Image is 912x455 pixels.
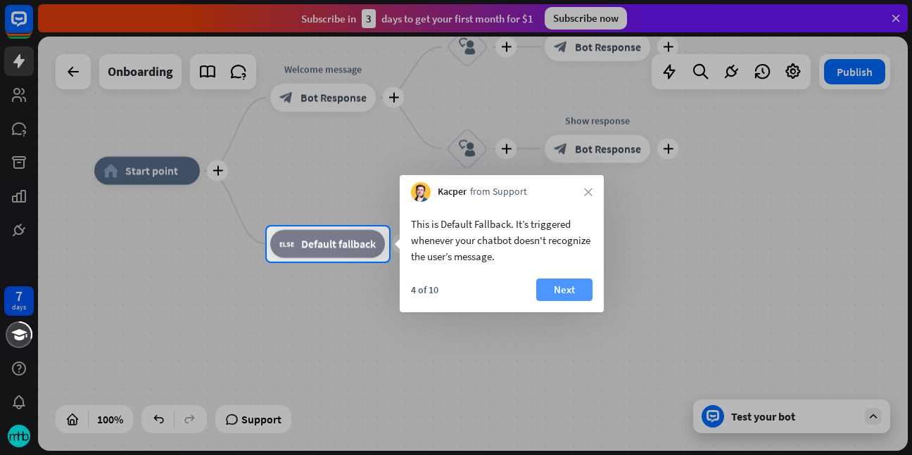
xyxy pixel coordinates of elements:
[11,6,53,48] button: Open LiveChat chat widget
[584,188,593,196] i: close
[411,283,438,296] div: 4 of 10
[438,185,467,199] span: Kacper
[411,216,593,264] div: This is Default Fallback. It’s triggered whenever your chatbot doesn't recognize the user’s message.
[301,237,376,251] span: Default fallback
[536,278,593,301] button: Next
[279,237,294,251] i: block_fallback
[470,185,527,199] span: from Support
